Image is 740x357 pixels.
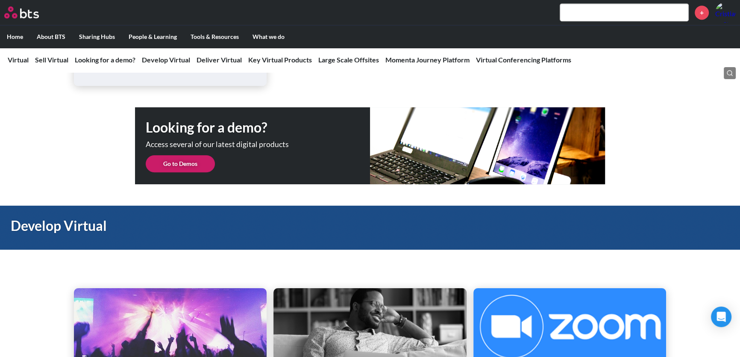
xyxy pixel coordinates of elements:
label: About BTS [30,26,72,48]
a: Go home [4,6,55,18]
a: Key Virtual Products [248,56,312,64]
a: Go to Demos [146,155,215,172]
h1: Develop Virtual [11,216,514,236]
a: Profile [715,2,736,23]
a: Sell Virtual [35,56,68,64]
label: What we do [246,26,291,48]
a: Virtual Conferencing Platforms [476,56,571,64]
a: Looking for a demo? [75,56,135,64]
label: Sharing Hubs [72,26,122,48]
label: Tools & Resources [184,26,246,48]
a: Large Scale Offsites [318,56,379,64]
img: BTS Logo [4,6,39,18]
a: Momenta Journey Platform [385,56,470,64]
p: Access several of our latest digital products [146,141,325,148]
label: People & Learning [122,26,184,48]
a: Develop Virtual [142,56,190,64]
img: Cristian Rossato [715,2,736,23]
h1: Looking for a demo? [146,118,370,137]
div: Open Intercom Messenger [711,307,731,327]
a: + [695,6,709,20]
a: Deliver Virtual [197,56,242,64]
a: Virtual [8,56,29,64]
